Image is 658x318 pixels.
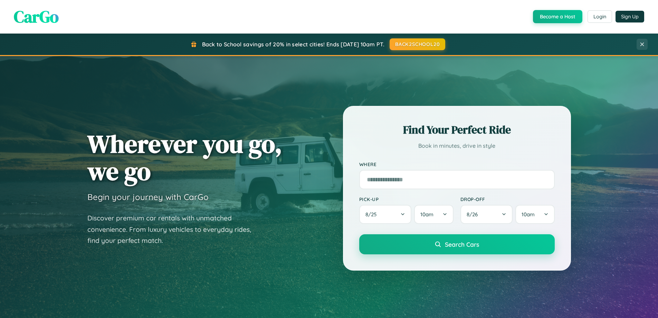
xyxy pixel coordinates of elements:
h2: Find Your Perfect Ride [359,122,555,137]
label: Drop-off [460,196,555,202]
button: 8/25 [359,205,412,224]
button: Login [588,10,612,23]
span: 10am [522,211,535,218]
label: Pick-up [359,196,454,202]
button: 10am [414,205,453,224]
button: Sign Up [616,11,644,22]
button: Search Cars [359,234,555,254]
span: 10am [420,211,433,218]
p: Discover premium car rentals with unmatched convenience. From luxury vehicles to everyday rides, ... [87,212,260,246]
button: Become a Host [533,10,582,23]
span: CarGo [14,5,59,28]
button: BACK2SCHOOL20 [390,38,445,50]
button: 10am [515,205,554,224]
h3: Begin your journey with CarGo [87,192,209,202]
span: Back to School savings of 20% in select cities! Ends [DATE] 10am PT. [202,41,384,48]
span: 8 / 25 [365,211,380,218]
button: 8/26 [460,205,513,224]
p: Book in minutes, drive in style [359,141,555,151]
span: 8 / 26 [467,211,481,218]
span: Search Cars [445,240,479,248]
label: Where [359,161,555,167]
h1: Wherever you go, we go [87,130,282,185]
